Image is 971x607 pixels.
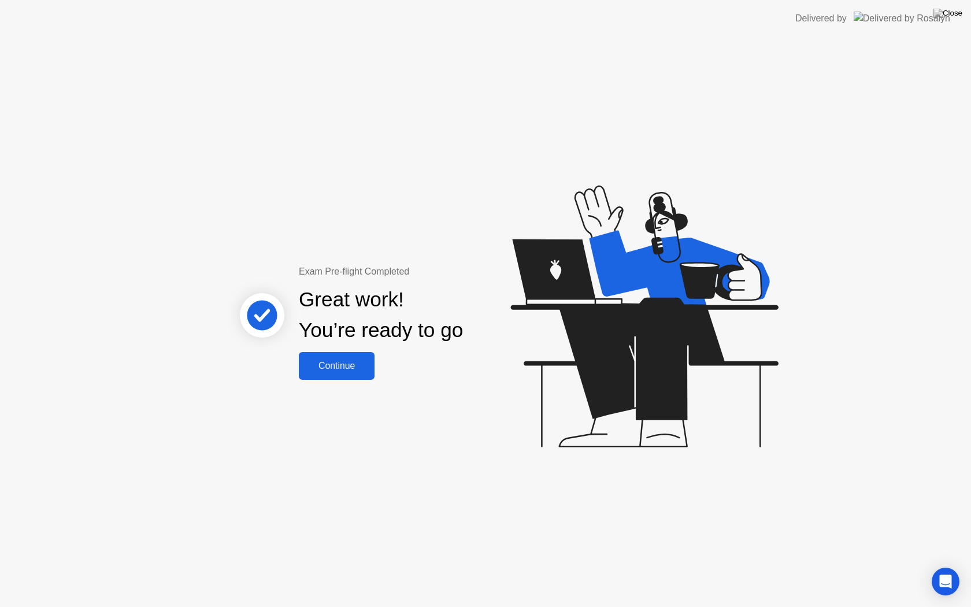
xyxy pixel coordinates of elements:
[933,9,962,18] img: Close
[795,12,847,25] div: Delivered by
[299,352,375,380] button: Continue
[299,265,538,279] div: Exam Pre-flight Completed
[932,568,959,595] div: Open Intercom Messenger
[854,12,950,25] img: Delivered by Rosalyn
[299,284,463,346] div: Great work! You’re ready to go
[302,361,371,371] div: Continue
